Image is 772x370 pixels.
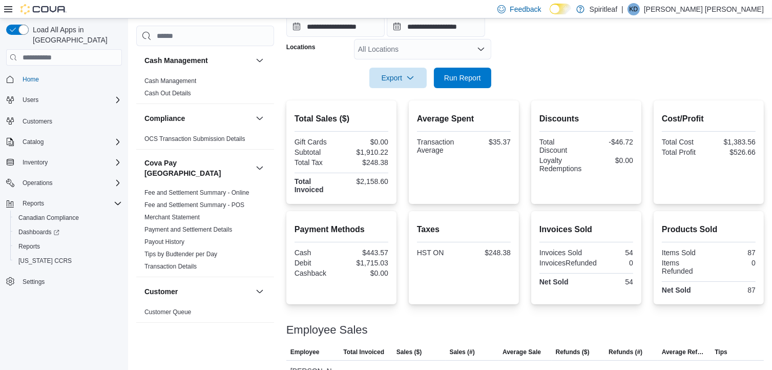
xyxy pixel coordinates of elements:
[136,75,274,104] div: Cash Management
[14,255,122,267] span: Washington CCRS
[2,155,126,170] button: Inventory
[144,113,252,124] button: Compliance
[609,348,642,356] span: Refunds (#)
[144,286,252,297] button: Customer
[662,223,756,236] h2: Products Sold
[539,278,569,286] strong: Net Sold
[343,148,388,156] div: $1,910.22
[588,278,633,286] div: 54
[295,148,340,156] div: Subtotal
[18,156,52,169] button: Inventory
[417,113,511,125] h2: Average Spent
[590,3,617,15] p: Spiritleaf
[588,156,633,165] div: $0.00
[23,199,44,208] span: Reports
[14,255,76,267] a: [US_STATE] CCRS
[14,226,64,238] a: Dashboards
[711,148,756,156] div: $526.66
[539,113,633,125] h2: Discounts
[18,73,122,86] span: Home
[18,177,122,189] span: Operations
[644,3,764,15] p: [PERSON_NAME] [PERSON_NAME]
[662,113,756,125] h2: Cost/Profit
[144,189,249,197] span: Fee and Settlement Summary - Online
[628,3,640,15] div: Kenneth D L
[711,286,756,294] div: 87
[711,249,756,257] div: 87
[539,259,597,267] div: InvoicesRefunded
[18,114,122,127] span: Customers
[6,68,122,316] nav: Complex example
[588,138,633,146] div: -$46.72
[295,158,340,167] div: Total Tax
[450,348,475,356] span: Sales (#)
[144,262,197,271] span: Transaction Details
[144,251,217,258] a: Tips by Budtender per Day
[136,187,274,277] div: Cova Pay [GEOGRAPHIC_DATA]
[144,238,184,245] a: Payout History
[539,156,585,173] div: Loyalty Redemptions
[397,348,422,356] span: Sales ($)
[295,223,388,236] h2: Payment Methods
[417,249,462,257] div: HST ON
[503,348,541,356] span: Average Sale
[662,148,707,156] div: Total Profit
[18,94,43,106] button: Users
[510,4,541,14] span: Feedback
[136,306,274,322] div: Customer
[601,259,633,267] div: 0
[23,138,44,146] span: Catalog
[466,249,511,257] div: $248.38
[144,201,244,209] span: Fee and Settlement Summary - POS
[286,43,316,51] label: Locations
[2,113,126,128] button: Customers
[10,225,126,239] a: Dashboards
[144,309,191,316] a: Customer Queue
[2,93,126,107] button: Users
[144,135,245,142] a: OCS Transaction Submission Details
[434,68,491,88] button: Run Report
[254,285,266,298] button: Customer
[2,274,126,289] button: Settings
[144,189,249,196] a: Fee and Settlement Summary - Online
[144,113,185,124] h3: Compliance
[343,249,388,257] div: $443.57
[18,276,49,288] a: Settings
[539,223,633,236] h2: Invoices Sold
[369,68,427,88] button: Export
[23,117,52,126] span: Customers
[2,72,126,87] button: Home
[23,75,39,84] span: Home
[18,177,57,189] button: Operations
[539,138,585,154] div: Total Discount
[144,225,232,234] span: Payment and Settlement Details
[18,156,122,169] span: Inventory
[295,138,340,146] div: Gift Cards
[556,348,590,356] span: Refunds ($)
[136,133,274,149] div: Compliance
[621,3,623,15] p: |
[2,135,126,149] button: Catalog
[144,308,191,316] span: Customer Queue
[18,94,122,106] span: Users
[23,179,53,187] span: Operations
[715,348,727,356] span: Tips
[10,211,126,225] button: Canadian Compliance
[254,54,266,67] button: Cash Management
[144,238,184,246] span: Payout History
[343,177,388,186] div: $2,158.60
[254,112,266,125] button: Compliance
[18,136,48,148] button: Catalog
[144,77,196,85] a: Cash Management
[144,55,208,66] h3: Cash Management
[539,249,585,257] div: Invoices Sold
[144,158,252,178] button: Cova Pay [GEOGRAPHIC_DATA]
[662,138,707,146] div: Total Cost
[18,275,122,288] span: Settings
[662,259,707,275] div: Items Refunded
[343,259,388,267] div: $1,715.03
[550,4,571,14] input: Dark Mode
[10,239,126,254] button: Reports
